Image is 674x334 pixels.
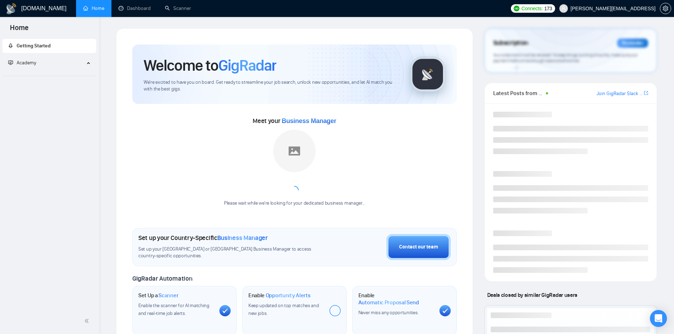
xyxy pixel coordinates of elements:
[17,60,36,66] span: Academy
[165,5,191,11] a: searchScanner
[138,246,326,259] span: Set up your [GEOGRAPHIC_DATA] or [GEOGRAPHIC_DATA] Business Manager to access country-specific op...
[144,79,399,93] span: We're excited to have you on board. Get ready to streamline your job search, unlock new opportuni...
[217,234,268,242] span: Business Manager
[266,292,311,299] span: Opportunity Alerts
[138,303,209,316] span: Enable the scanner for AI matching and real-time job alerts.
[650,310,667,327] div: Open Intercom Messenger
[493,37,528,49] span: Subscription
[522,5,543,12] span: Connects:
[119,5,151,11] a: dashboardDashboard
[218,56,276,75] span: GigRadar
[17,43,51,49] span: Getting Started
[84,317,91,324] span: double-left
[493,89,544,98] span: Latest Posts from the GigRadar Community
[83,5,104,11] a: homeHome
[248,292,311,299] h1: Enable
[597,90,643,98] a: Join GigRadar Slack Community
[544,5,552,12] span: 173
[273,130,316,172] img: placeholder.png
[660,3,671,14] button: setting
[144,56,276,75] h1: Welcome to
[290,186,299,195] span: loading
[358,310,419,316] span: Never miss any opportunities.
[8,43,13,48] span: rocket
[644,90,648,96] a: export
[8,60,13,65] span: fund-projection-screen
[410,57,445,92] img: gigradar-logo.png
[386,234,451,260] button: Contact our team
[493,52,638,64] span: Your subscription will be renewed. To keep things running smoothly, make sure your payment method...
[6,3,17,14] img: logo
[220,200,369,207] div: Please wait while we're looking for your dedicated business manager...
[358,292,434,306] h1: Enable
[660,6,671,11] a: setting
[358,299,419,306] span: Automatic Proposal Send
[138,234,268,242] h1: Set up your Country-Specific
[561,6,566,11] span: user
[253,117,336,125] span: Meet your
[2,73,96,77] li: Academy Homepage
[2,39,96,53] li: Getting Started
[484,289,580,301] span: Deals closed by similar GigRadar users
[617,39,648,48] div: Reminder
[282,117,336,124] span: Business Manager
[159,292,178,299] span: Scanner
[248,303,319,316] span: Keep updated on top matches and new jobs.
[399,243,438,251] div: Contact our team
[4,23,34,37] span: Home
[644,90,648,96] span: export
[132,275,192,282] span: GigRadar Automation
[138,292,178,299] h1: Set Up a
[8,60,36,66] span: Academy
[514,6,519,11] img: upwork-logo.png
